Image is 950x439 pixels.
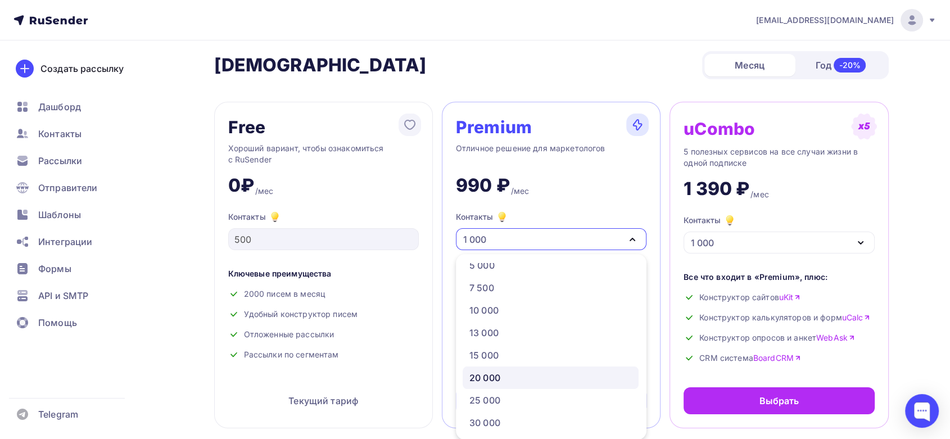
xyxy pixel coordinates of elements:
span: Помощь [38,316,77,329]
span: Рассылки [38,154,82,168]
div: 5 000 [469,259,495,272]
a: BoardCRM [753,352,801,364]
span: Контакты [38,127,82,141]
div: Premium [456,118,532,136]
span: CRM система [699,352,801,364]
div: 2000 писем в месяц [228,288,419,300]
div: Удобный конструктор писем [228,309,419,320]
div: 1 000 [463,233,486,246]
button: Контакты 1 000 [684,214,874,254]
div: /мес [511,185,530,197]
div: Текущий тариф [228,387,419,414]
div: Хороший вариант, чтобы ознакомиться с RuSender [228,143,419,165]
div: Год [795,53,886,77]
div: 10 000 [469,304,499,317]
button: Контакты 1 000 [456,210,646,250]
div: Контакты [456,210,509,224]
a: uCalc [842,312,871,323]
span: Конструктор калькуляторов и форм [699,312,870,323]
a: WebAsk [816,332,855,343]
a: [EMAIL_ADDRESS][DOMAIN_NAME] [756,9,937,31]
span: Отправители [38,181,98,194]
div: 990 ₽ [456,174,510,197]
div: Контакты [684,214,736,227]
h2: [DEMOGRAPHIC_DATA] [214,54,427,76]
div: Все что входит в «Premium», плюс: [684,271,874,283]
div: Выбрать [759,394,799,408]
div: Отложенные рассылки [228,329,419,340]
div: Отличное решение для маркетологов [456,143,646,165]
a: Отправители [9,176,143,199]
div: Создать рассылку [40,62,124,75]
span: Интеграции [38,235,92,248]
div: 1 000 [691,236,714,250]
span: Конструктор опросов и анкет [699,332,855,343]
span: Шаблоны [38,208,81,221]
div: Контакты [228,210,419,224]
a: Шаблоны [9,203,143,226]
span: Telegram [38,408,78,421]
div: 20 000 [469,371,500,384]
span: Дашборд [38,100,81,114]
div: 15 000 [469,349,499,362]
a: uKit [779,292,801,303]
a: Рассылки [9,150,143,172]
span: Конструктор сайтов [699,292,800,303]
a: Дашборд [9,96,143,118]
div: 13 000 [469,326,499,340]
span: API и SMTP [38,289,88,302]
div: 5 полезных сервисов на все случаи жизни в одной подписке [684,146,874,169]
div: -20% [834,58,866,73]
div: Рассылки по сегментам [228,349,419,360]
div: 30 000 [469,416,500,429]
a: Контакты [9,123,143,145]
div: Free [228,118,266,136]
span: [EMAIL_ADDRESS][DOMAIN_NAME] [756,15,894,26]
div: /мес [255,185,274,197]
div: /мес [750,189,769,200]
a: Формы [9,257,143,280]
div: 25 000 [469,393,500,407]
div: 0₽ [228,174,254,197]
div: Ключевые преимущества [228,268,419,279]
div: 1 390 ₽ [684,178,749,200]
div: 7 500 [469,281,494,295]
div: Месяц [704,54,795,76]
div: uCombo [684,120,755,138]
span: Формы [38,262,71,275]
